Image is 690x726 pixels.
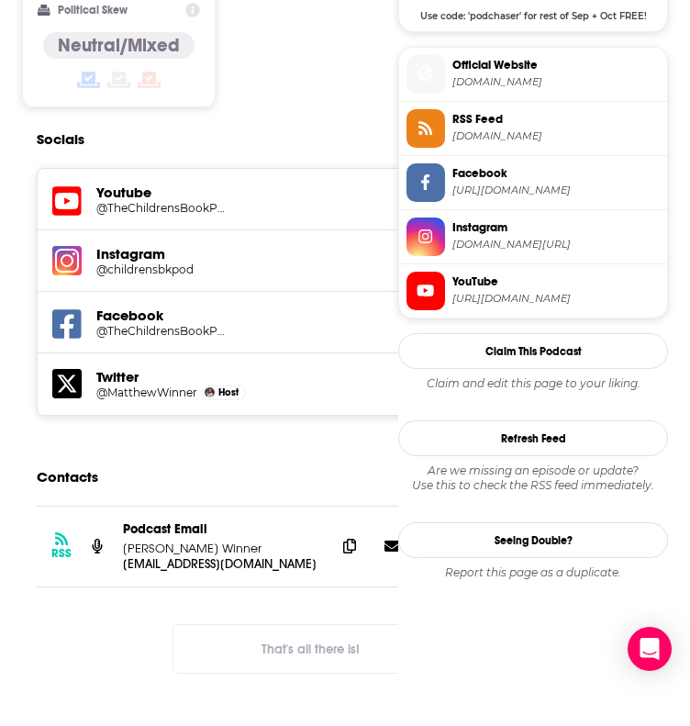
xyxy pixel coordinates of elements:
a: Instagram[DOMAIN_NAME][URL] [406,218,660,256]
img: Matthew Winner [205,387,215,397]
h5: Facebook [96,307,503,324]
span: Facebook [452,165,660,182]
a: RSS Feed[DOMAIN_NAME] [406,109,660,148]
div: Report this page as a duplicate. [398,565,668,580]
h4: Neutral/Mixed [58,34,180,57]
span: YouTube [452,274,660,290]
a: @TheChildrensBookPodcast [96,201,503,215]
button: Claim This Podcast [398,333,668,369]
h5: Youtube [96,184,503,201]
span: Official Website [452,57,660,73]
span: https://www.facebook.com/TheChildrensBookPodcast [452,184,660,197]
span: matthewcwinner.com [452,75,660,89]
span: feeds.libsyn.com [452,129,660,143]
button: Refresh Feed [398,420,668,456]
a: @childrensbkpod [96,262,503,276]
span: instagram.com/childrensbkpod [452,238,660,251]
div: Claim and edit this page to your liking. [398,376,668,391]
h5: Instagram [96,245,503,262]
span: https://www.youtube.com/@TheChildrensBookPodcast [452,292,660,306]
h5: @childrensbkpod [96,262,228,276]
a: YouTube[URL][DOMAIN_NAME] [406,272,660,310]
button: Nothing here. [172,624,448,674]
img: iconImage [52,246,82,275]
span: Instagram [452,219,660,236]
div: Are we missing an episode or update? Use this to check the RSS feed immediately. [398,464,668,493]
h2: Socials [37,122,84,157]
h2: Political Skew [58,4,128,17]
a: Seeing Double? [398,522,668,558]
a: @TheChildrensBookPodcast [96,324,503,338]
p: [EMAIL_ADDRESS][DOMAIN_NAME] [123,556,321,572]
h3: RSS [51,546,72,561]
div: Open Intercom Messenger [628,627,672,671]
h5: @TheChildrensBookPodcast [96,324,228,338]
a: Official Website[DOMAIN_NAME] [406,55,660,94]
a: Facebook[URL][DOMAIN_NAME] [406,163,660,202]
p: [PERSON_NAME] Winner [123,541,321,556]
h5: @TheChildrensBookPodcast [96,201,228,215]
span: Host [218,386,239,398]
p: Podcast Email [123,521,321,537]
a: @MatthewWinner [96,385,197,399]
span: RSS Feed [452,111,660,128]
h5: Twitter [96,368,503,385]
h2: Contacts [37,460,98,495]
